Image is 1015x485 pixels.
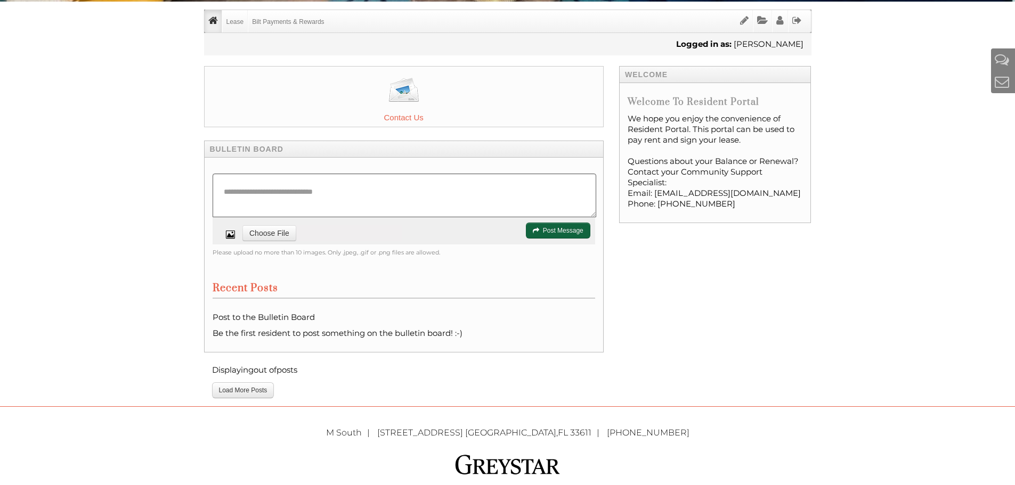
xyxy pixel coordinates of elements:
a: Documents [753,10,772,32]
span: [GEOGRAPHIC_DATA] [465,428,556,438]
a: Home [205,10,222,32]
a: M South [STREET_ADDRESS] [GEOGRAPHIC_DATA],FL 33611 [326,428,605,438]
button: Load More Posts [212,382,274,398]
a: Lease [223,10,248,32]
span: M South [326,428,375,438]
span: [PERSON_NAME] [734,39,803,49]
b: Logged in as: [676,39,732,49]
a: Contact [995,73,1009,91]
i: Profile [776,15,784,26]
img: Greystar logo and Greystar website [454,453,561,476]
div: Please upload no more than 10 images. Only .jpeg, .gif or .png files are allowed. [213,247,595,258]
p: Questions about your Balance or Renewal? Contact your Community Support Specialist: Email: [EMAIL... [628,156,803,209]
p: Displaying out of posts [212,363,329,377]
span: [STREET_ADDRESS] [377,428,463,438]
i: Sign Out [792,15,802,26]
i: Documents [757,15,768,26]
span: Contact Us [205,111,603,124]
h4: Bulletin Board [204,141,604,158]
a: Bilt Payments & Rewards [248,10,328,32]
a: Sign Out [789,10,806,32]
i: Home [208,15,218,26]
a: [PHONE_NUMBER] [607,428,689,438]
button: Post Message [526,223,590,239]
textarea: Write a message to your neighbors [213,174,596,217]
div: We hope you enjoy the convenience of Resident Portal. This portal can be used to pay rent and sig... [628,113,803,215]
p: Post to the Bulletin Board [213,312,595,323]
span: , [377,428,605,438]
h3: Recent Posts [213,282,595,299]
h4: Welcome [619,66,811,83]
a: Contact Us [204,66,604,127]
i: Sign Documents [740,15,749,26]
span: 33611 [570,428,591,438]
a: Sign Documents [736,10,752,32]
p: Be the first resident to post something on the bulletin board! :-) [213,328,595,339]
iframe: Upload Attachment [242,225,402,241]
h4: Welcome to Resident Portal [628,96,803,108]
a: Profile [773,10,787,32]
span: FL [558,428,568,438]
a: Help And Support [995,51,1009,68]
